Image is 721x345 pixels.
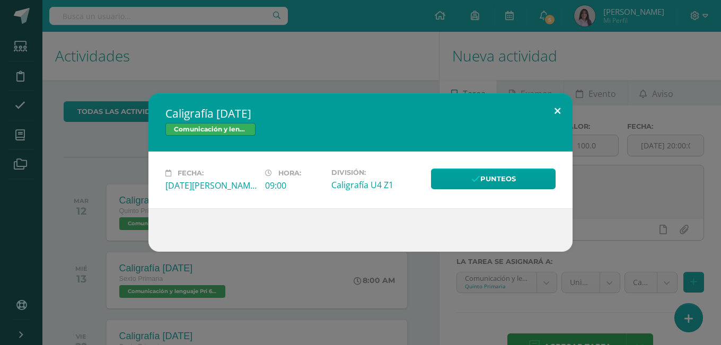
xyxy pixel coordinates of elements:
span: Fecha: [178,169,204,177]
button: Close (Esc) [542,93,573,129]
a: Punteos [431,169,556,189]
div: [DATE][PERSON_NAME] [165,180,257,191]
span: Hora: [278,169,301,177]
div: 09:00 [265,180,323,191]
div: Caligrafía U4 Z1 [331,179,423,191]
h2: Caligrafía [DATE] [165,106,556,121]
a: Comunicación y lenguaje 5 [165,123,256,136]
label: División: [331,169,423,176]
